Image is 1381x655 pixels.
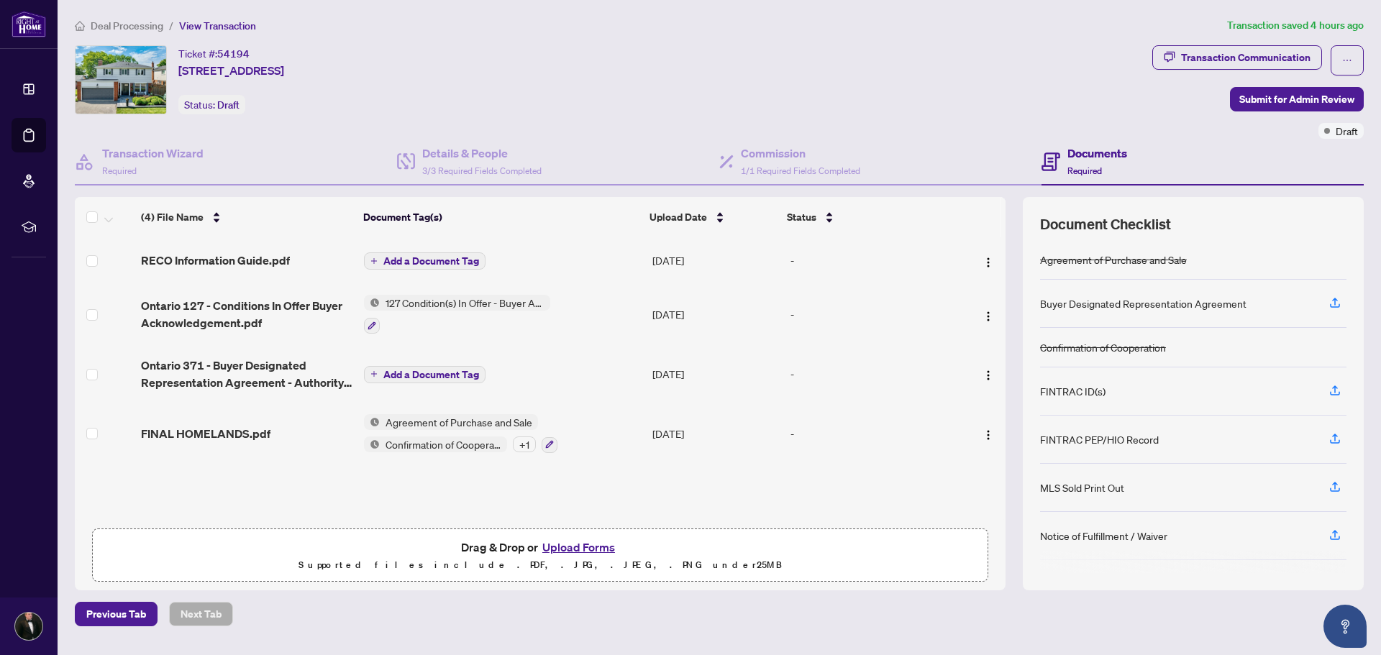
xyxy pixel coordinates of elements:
img: Logo [983,311,994,322]
span: Draft [217,99,240,111]
h4: Commission [741,145,860,162]
div: Buyer Designated Representation Agreement [1040,296,1246,311]
span: Submit for Admin Review [1239,88,1354,111]
article: Transaction saved 4 hours ago [1227,17,1364,34]
span: Document Checklist [1040,214,1171,234]
img: Status Icon [364,436,380,452]
td: [DATE] [647,237,784,283]
span: plus [370,257,378,265]
td: [DATE] [647,283,784,345]
span: Required [102,165,137,176]
div: Notice of Fulfillment / Waiver [1040,528,1167,544]
img: Logo [983,429,994,441]
h4: Documents [1067,145,1127,162]
span: [STREET_ADDRESS] [178,62,284,79]
button: Status IconAgreement of Purchase and SaleStatus IconConfirmation of Cooperation+1 [364,414,557,453]
div: - [790,366,951,382]
span: Deal Processing [91,19,163,32]
button: Open asap [1323,605,1367,648]
button: Add a Document Tag [364,252,486,270]
span: plus [370,370,378,377]
button: Transaction Communication [1152,45,1322,70]
span: Drag & Drop orUpload FormsSupported files include .PDF, .JPG, .JPEG, .PNG under25MB [93,529,988,582]
span: Add a Document Tag [383,370,479,380]
span: Draft [1336,123,1358,139]
span: Agreement of Purchase and Sale [380,414,538,430]
span: ellipsis [1342,55,1352,65]
span: Previous Tab [86,603,146,626]
img: IMG-W12381064_1.jpg [76,46,166,114]
button: Logo [977,249,1000,272]
button: Next Tab [169,602,233,626]
span: (4) File Name [141,209,204,225]
div: FINTRAC PEP/HIO Record [1040,431,1159,447]
span: Add a Document Tag [383,256,479,266]
span: Confirmation of Cooperation [380,436,507,452]
span: Ontario 371 - Buyer Designated Representation Agreement - Authority for Purchase or Lease.pdf [141,357,352,391]
li: / [169,17,173,34]
span: 127 Condition(s) In Offer - Buyer Acknowledgement [380,295,550,311]
button: Previous Tab [75,602,158,626]
span: RECO Information Guide.pdf [141,252,290,269]
div: + 1 [513,436,536,452]
button: Status Icon127 Condition(s) In Offer - Buyer Acknowledgement [364,295,550,334]
span: FINAL HOMELANDS.pdf [141,425,270,442]
th: Upload Date [644,197,781,237]
span: 1/1 Required Fields Completed [741,165,860,176]
button: Add a Document Tag [364,252,486,270]
img: Logo [983,257,994,268]
img: Logo [983,370,994,381]
div: Transaction Communication [1181,46,1311,69]
span: home [75,21,85,31]
button: Upload Forms [538,538,619,556]
th: Status [781,197,952,237]
img: Status Icon [364,295,380,311]
button: Logo [977,303,1000,326]
div: MLS Sold Print Out [1040,480,1124,495]
td: [DATE] [647,403,784,464]
div: Confirmation of Cooperation [1040,339,1166,355]
button: Logo [977,422,1000,445]
span: Drag & Drop or [461,538,619,556]
span: Status [787,209,816,225]
span: Ontario 127 - Conditions In Offer Buyer Acknowledgement.pdf [141,297,352,331]
span: View Transaction [179,19,256,32]
th: Document Tag(s) [357,197,644,237]
span: 54194 [217,47,250,60]
div: Agreement of Purchase and Sale [1040,252,1187,267]
button: Add a Document Tag [364,366,486,383]
button: Submit for Admin Review [1230,87,1364,111]
div: Ticket #: [178,45,250,62]
span: Required [1067,165,1102,176]
div: FINTRAC ID(s) [1040,383,1106,399]
span: Upload Date [650,209,707,225]
span: 3/3 Required Fields Completed [422,165,542,176]
h4: Transaction Wizard [102,145,204,162]
th: (4) File Name [135,197,357,237]
h4: Details & People [422,145,542,162]
img: logo [12,11,46,37]
img: Status Icon [364,414,380,430]
td: [DATE] [647,345,784,403]
img: Profile Icon [15,613,42,640]
button: Add a Document Tag [364,365,486,383]
div: - [790,426,951,441]
p: Supported files include .PDF, .JPG, .JPEG, .PNG under 25 MB [101,556,979,574]
div: - [790,252,951,268]
div: Status: [178,95,245,114]
div: - [790,306,951,322]
button: Logo [977,362,1000,385]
